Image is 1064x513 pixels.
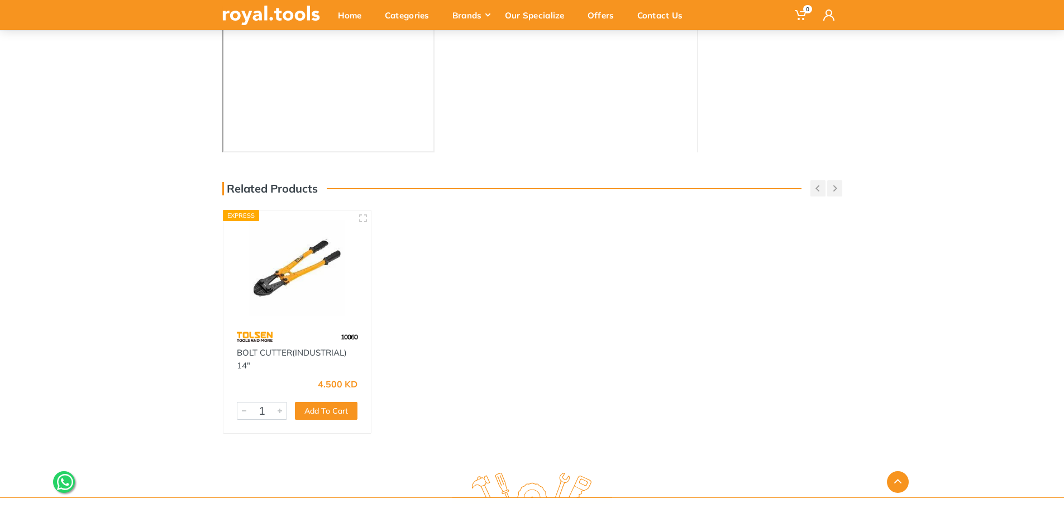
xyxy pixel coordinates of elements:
img: Royal Tools - BOLT CUTTER(INDUSTRIAL) 14 [233,220,361,316]
div: Our Specialize [497,3,580,27]
div: Express [223,210,260,221]
div: Home [330,3,377,27]
div: Contact Us [629,3,698,27]
button: Add To Cart [295,402,357,420]
div: Offers [580,3,629,27]
div: Categories [377,3,445,27]
img: 64.webp [237,327,273,347]
a: BOLT CUTTER(INDUSTRIAL) 14" [237,347,347,371]
div: 4.500 KD [318,380,357,389]
img: royal.tools Logo [222,6,320,25]
div: Brands [445,3,497,27]
h3: Related Products [222,182,318,195]
span: 10060 [341,333,357,341]
span: 0 [803,5,812,13]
